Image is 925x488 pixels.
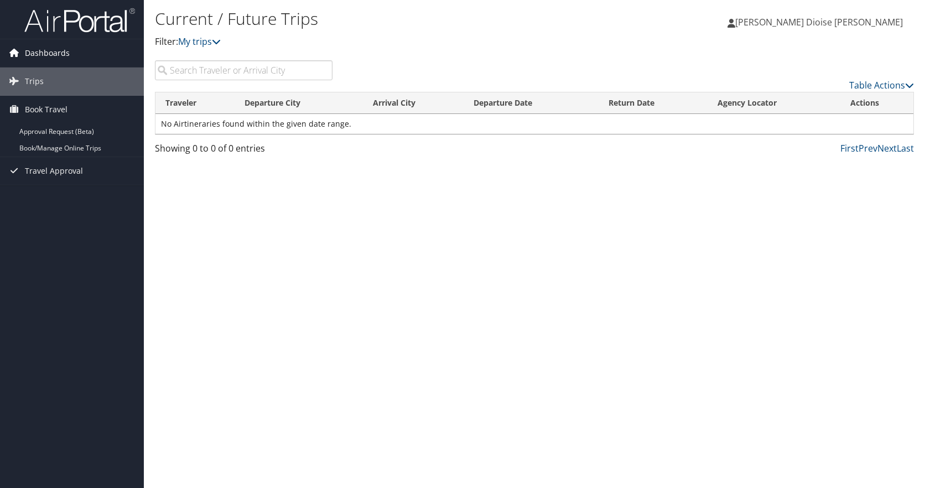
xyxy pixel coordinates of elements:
[840,92,913,114] th: Actions
[849,79,914,91] a: Table Actions
[25,157,83,185] span: Travel Approval
[859,142,877,154] a: Prev
[155,92,235,114] th: Traveler: activate to sort column ascending
[877,142,897,154] a: Next
[155,35,661,49] p: Filter:
[235,92,363,114] th: Departure City: activate to sort column ascending
[708,92,840,114] th: Agency Locator: activate to sort column ascending
[155,7,661,30] h1: Current / Future Trips
[363,92,464,114] th: Arrival City: activate to sort column ascending
[178,35,221,48] a: My trips
[25,68,44,95] span: Trips
[25,39,70,67] span: Dashboards
[24,7,135,33] img: airportal-logo.png
[897,142,914,154] a: Last
[464,92,599,114] th: Departure Date: activate to sort column descending
[599,92,707,114] th: Return Date: activate to sort column ascending
[155,142,332,160] div: Showing 0 to 0 of 0 entries
[840,142,859,154] a: First
[735,16,903,28] span: [PERSON_NAME] Dioise [PERSON_NAME]
[727,6,914,39] a: [PERSON_NAME] Dioise [PERSON_NAME]
[25,96,67,123] span: Book Travel
[155,114,913,134] td: No Airtineraries found within the given date range.
[155,60,332,80] input: Search Traveler or Arrival City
